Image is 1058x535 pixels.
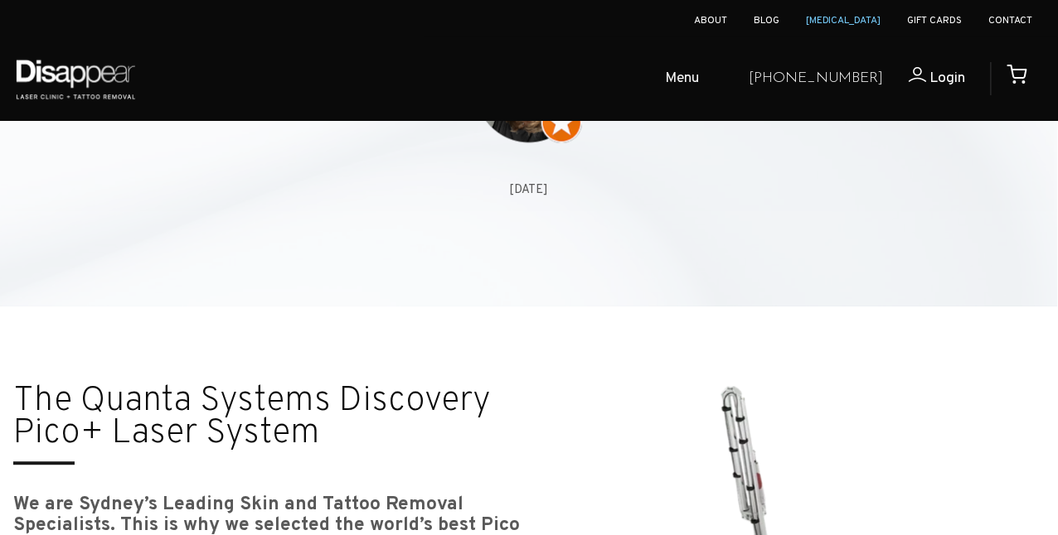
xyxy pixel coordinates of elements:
[13,379,491,455] span: The Quanta Systems Discovery Pico+ Laser System
[476,129,582,148] a: Opens in a new tab
[908,14,963,27] a: Gift Cards
[806,14,881,27] a: [MEDICAL_DATA]
[884,67,966,91] a: Login
[930,69,966,88] span: Login
[754,14,779,27] a: Blog
[510,182,549,198] small: [DATE]
[151,53,735,106] ul: Open Mobile Menu
[989,14,1033,27] a: Contact
[749,67,884,91] a: [PHONE_NUMBER]
[607,53,735,106] a: Menu
[665,67,699,91] span: Menu
[12,50,138,108] img: Disappear - Laser Clinic and Tattoo Removal Services in Sydney, Australia
[694,14,727,27] a: About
